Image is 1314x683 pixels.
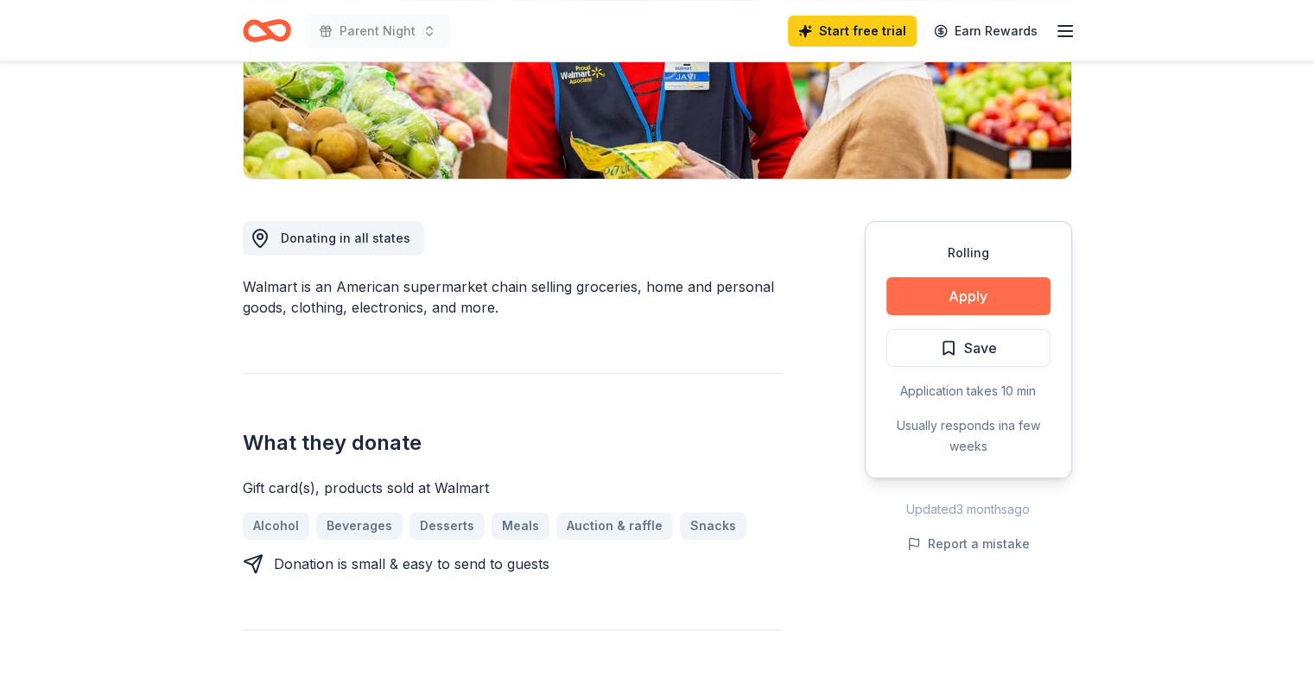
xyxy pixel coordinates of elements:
div: Walmart is an American supermarket chain selling groceries, home and personal goods, clothing, el... [243,276,782,318]
div: Donation is small & easy to send to guests [274,553,549,574]
a: Home [243,10,291,51]
a: Auction & raffle [556,512,673,540]
a: Meals [492,512,549,540]
div: Usually responds in a few weeks [886,415,1051,457]
div: Updated 3 months ago [865,499,1072,520]
a: Start free trial [788,16,917,47]
div: Application takes 10 min [886,381,1051,402]
span: Parent Night [340,21,416,41]
span: Donating in all states [281,231,410,245]
div: Gift card(s), products sold at Walmart [243,477,782,498]
a: Alcohol [243,512,309,540]
div: Rolling [886,243,1051,263]
h2: What they donate [243,429,782,457]
a: Snacks [680,512,746,540]
a: Beverages [316,512,403,540]
button: Save [886,329,1051,367]
a: Desserts [409,512,485,540]
button: Report a mistake [907,534,1030,554]
a: Earn Rewards [924,16,1048,47]
button: Apply [886,277,1051,315]
button: Parent Night [305,14,450,48]
span: Save [964,337,997,359]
